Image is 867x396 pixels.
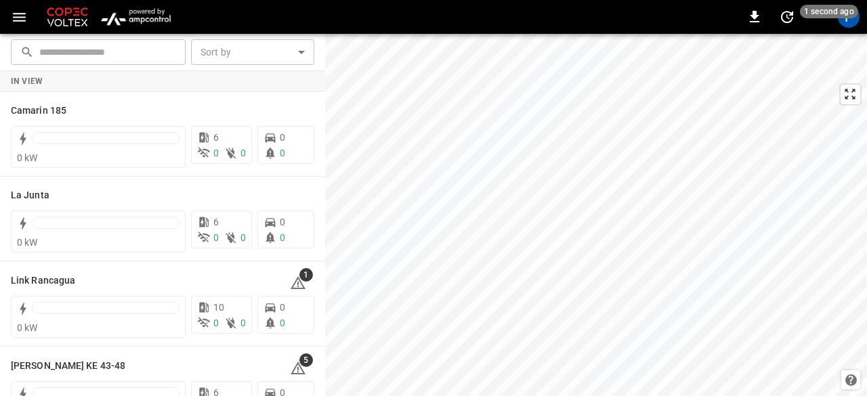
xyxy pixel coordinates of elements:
span: 0 [213,232,219,243]
span: 1 [299,268,313,282]
span: 0 [213,148,219,158]
h6: Camarin 185 [11,104,66,118]
span: 0 [280,302,285,313]
span: 0 [280,148,285,158]
canvas: Map [325,34,867,396]
h6: La Junta [11,188,49,203]
h6: Loza Colon KE 43-48 [11,359,125,374]
img: Customer Logo [44,4,91,30]
span: 0 [240,232,246,243]
span: 0 [240,148,246,158]
span: 0 [240,317,246,328]
span: 0 [280,132,285,143]
span: 0 kW [17,237,38,248]
span: 10 [213,302,224,313]
button: set refresh interval [776,6,798,28]
img: ampcontrol.io logo [96,4,175,30]
span: 0 kW [17,322,38,333]
span: 6 [213,217,219,227]
span: 6 [213,132,219,143]
strong: In View [11,76,43,86]
span: 0 [280,317,285,328]
span: 0 [213,317,219,328]
span: 0 [280,217,285,227]
span: 0 [280,232,285,243]
span: 5 [299,353,313,367]
h6: Link Rancagua [11,273,75,288]
span: 1 second ago [800,5,858,18]
span: 0 kW [17,152,38,163]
